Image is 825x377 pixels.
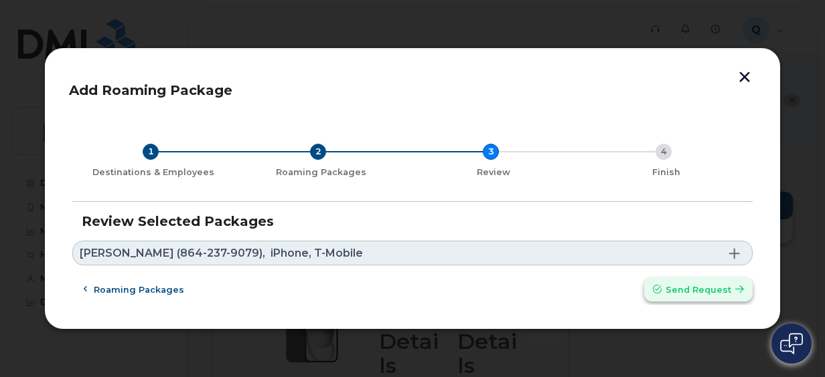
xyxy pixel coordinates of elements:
[72,241,753,265] a: [PERSON_NAME] (864-237-9079),iPhone, T-Mobile
[666,283,731,296] span: Send request
[780,333,803,354] img: Open chat
[80,248,265,259] span: [PERSON_NAME] (864-237-9079),
[82,214,743,229] h3: Review Selected Packages
[656,144,672,160] div: 4
[78,167,229,178] div: Destinations & Employees
[310,144,326,160] div: 2
[271,248,363,259] span: iPhone, T-Mobile
[644,277,753,301] button: Send request
[69,82,232,98] span: Add Roaming Package
[240,167,402,178] div: Roaming Packages
[585,167,747,178] div: Finish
